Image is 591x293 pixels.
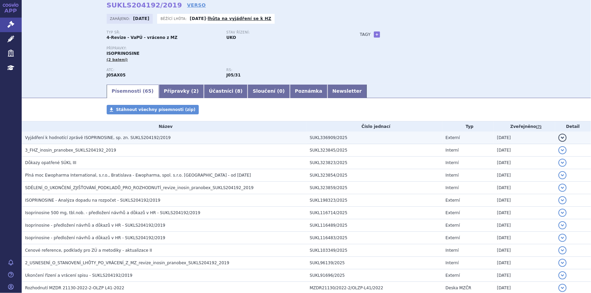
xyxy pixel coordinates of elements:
[25,210,200,215] span: Isoprinosine 500 mg, tbl.nob. - předložení návrhů a důkazů v HR - SUKLS204192/2019
[107,51,140,56] span: ISOPRINOSINE
[25,261,229,265] span: 2_USNESENÍ_O_STANOVENÍ_LHŮTY_PO_VRÁCENÍ_Z_MZ_revize_inosin_pranobex_SUKLS204192_2019
[446,160,459,165] span: Interní
[107,35,178,40] strong: 4-Revize - VaPÚ - vráceno z MZ
[558,284,567,292] button: detail
[446,235,460,240] span: Externí
[187,2,206,8] a: VERSO
[558,271,567,279] button: detail
[558,246,567,254] button: detail
[25,148,116,153] span: 3_FHZ_inosin_pranobex_SUKLS204192_2019
[107,58,128,62] span: (2 balení)
[25,248,152,253] span: Cenové reference, podklady pro ZÚ a metodiky - aktualizace II
[227,73,241,77] strong: inosin pranobex (methisoprinol)
[116,107,196,112] span: Stáhnout všechny písemnosti (zip)
[558,221,567,229] button: detail
[494,169,555,182] td: [DATE]
[558,259,567,267] button: detail
[307,121,442,132] th: Číslo jednací
[133,16,149,21] strong: [DATE]
[446,135,460,140] span: Externí
[446,248,459,253] span: Interní
[307,144,442,157] td: SUKL323845/2025
[307,232,442,244] td: SUKL116483/2025
[161,16,188,21] span: Běžící lhůta:
[446,273,460,278] span: Externí
[328,85,367,98] a: Newsletter
[145,88,151,94] span: 65
[446,198,460,203] span: Externí
[494,121,555,132] th: Zveřejněno
[536,125,542,129] abbr: (?)
[25,286,124,290] span: Rozhodnutí MZDR 21130-2022-2-OLZP L41-2022
[25,235,165,240] span: Isoprinosine - předložení návrhů a důkazů v HR - SUKLS204192/2019
[204,85,248,98] a: Účastníci (8)
[558,159,567,167] button: detail
[555,121,591,132] th: Detail
[446,223,460,228] span: Externí
[159,85,204,98] a: Přípravky (2)
[446,173,459,178] span: Interní
[558,184,567,192] button: detail
[107,46,346,50] p: Přípravky:
[558,146,567,154] button: detail
[307,269,442,282] td: SUKL91696/2025
[494,232,555,244] td: [DATE]
[558,209,567,217] button: detail
[25,135,171,140] span: Vyjádření k hodnotící zprávě ISOPRINOSINE, sp. zn. SUKLS204192/2019
[307,157,442,169] td: SUKL323823/2025
[307,169,442,182] td: SUKL323854/2025
[208,16,271,21] a: lhůta na vyjádření se k HZ
[227,30,340,35] p: Stav řízení:
[494,144,555,157] td: [DATE]
[446,185,459,190] span: Interní
[494,219,555,232] td: [DATE]
[107,1,182,9] strong: SUKLS204192/2019
[307,207,442,219] td: SUKL116714/2025
[279,88,283,94] span: 0
[494,132,555,144] td: [DATE]
[22,121,307,132] th: Název
[374,31,380,38] a: +
[227,35,236,40] strong: UKO
[107,73,126,77] strong: INOSIN PRANOBEX
[494,269,555,282] td: [DATE]
[494,257,555,269] td: [DATE]
[360,30,371,39] h3: Tagy
[25,160,76,165] span: Důkazy opatřené SÚKL III
[190,16,206,21] strong: [DATE]
[107,30,220,35] p: Typ SŘ:
[25,173,251,178] span: Plná moc Ewopharma International, s.r.o., Bratislava - Ewopharma, spol. s.r.o. Praha - od 6.5.2025
[558,234,567,242] button: detail
[494,194,555,207] td: [DATE]
[25,223,165,228] span: Isoprinosine - předložení návrhů a důkazů v HR - SUKLS204192/2019
[307,182,442,194] td: SUKL323859/2025
[290,85,328,98] a: Poznámka
[107,68,220,72] p: ATC:
[307,132,442,144] td: SUKL336909/2025
[558,196,567,204] button: detail
[25,273,132,278] span: Ukončení řízení a vrácení spisu - SUKLS204192/2019
[25,198,161,203] span: ISOPRINOSINE - Analýza dopadu na rozpočet - SUKLS204192/2019
[446,261,459,265] span: Interní
[446,286,471,290] span: Deska MZČR
[190,16,271,21] p: -
[446,148,459,153] span: Interní
[248,85,290,98] a: Sloučení (0)
[237,88,240,94] span: 8
[307,219,442,232] td: SUKL116489/2025
[442,121,494,132] th: Typ
[227,68,340,72] p: RS:
[307,244,442,257] td: SUKL103349/2025
[558,134,567,142] button: detail
[107,105,199,114] a: Stáhnout všechny písemnosti (zip)
[446,210,460,215] span: Externí
[110,16,131,21] span: Zahájeno:
[494,244,555,257] td: [DATE]
[494,157,555,169] td: [DATE]
[193,88,197,94] span: 2
[25,185,254,190] span: SDĚLENÍ_O_UKONČENÍ_ZJIŠŤOVÁNÍ_PODKLADŮ_PRO_ROZHODNUTÍ_revize_inosin_pranobex_SUKLS204192_2019
[307,257,442,269] td: SUKL96139/2025
[558,171,567,179] button: detail
[494,182,555,194] td: [DATE]
[107,85,159,98] a: Písemnosti (65)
